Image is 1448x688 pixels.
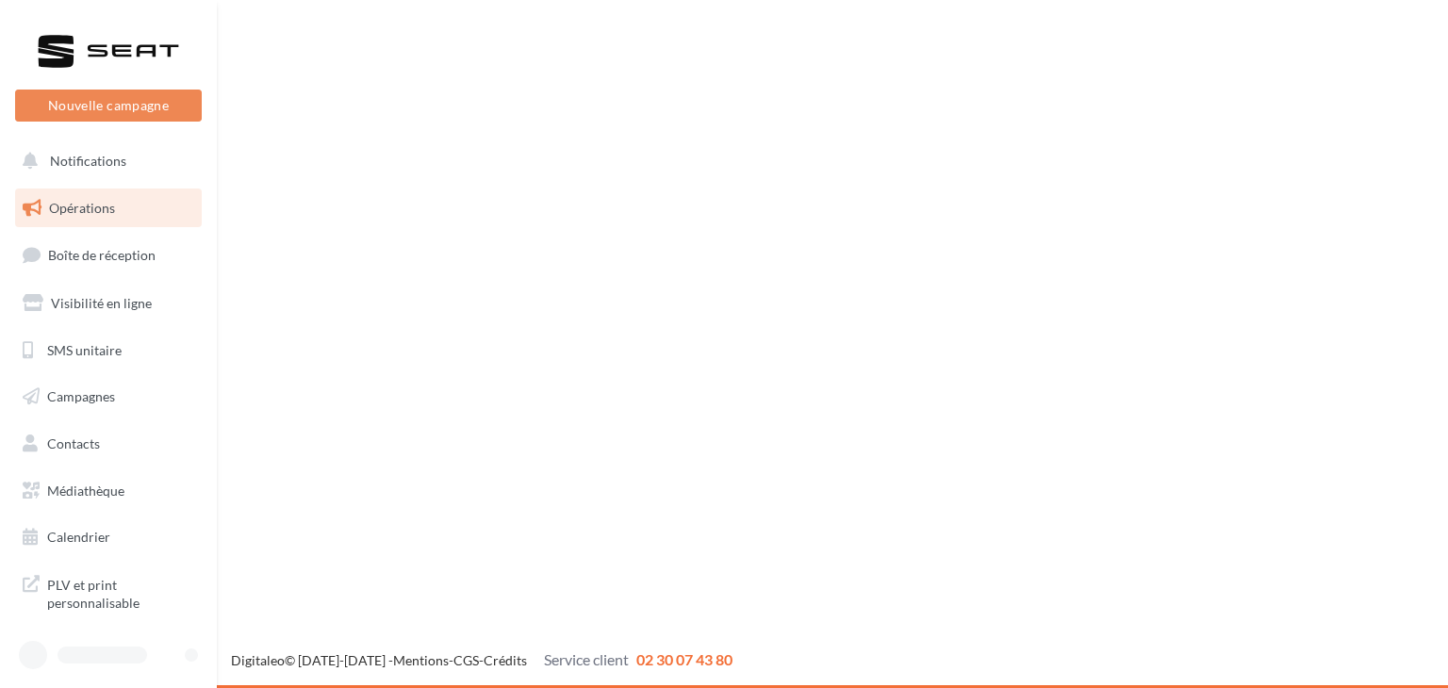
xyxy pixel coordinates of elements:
button: Notifications [11,141,198,181]
a: Campagnes [11,377,206,417]
span: Opérations [49,200,115,216]
span: Visibilité en ligne [51,295,152,311]
a: Calendrier [11,517,206,557]
button: Nouvelle campagne [15,90,202,122]
a: Contacts [11,424,206,464]
span: Service client [544,650,629,668]
span: © [DATE]-[DATE] - - - [231,652,732,668]
span: Campagnes DataOnDemand [47,635,194,676]
a: Crédits [484,652,527,668]
a: SMS unitaire [11,331,206,370]
a: Opérations [11,188,206,228]
span: PLV et print personnalisable [47,572,194,613]
a: Visibilité en ligne [11,284,206,323]
span: Campagnes [47,388,115,404]
span: Contacts [47,435,100,451]
a: Médiathèque [11,471,206,511]
a: Mentions [393,652,449,668]
span: SMS unitaire [47,341,122,357]
span: Boîte de réception [48,247,156,263]
span: Médiathèque [47,483,124,499]
span: Calendrier [47,529,110,545]
a: PLV et print personnalisable [11,565,206,620]
a: Campagnes DataOnDemand [11,628,206,683]
a: Digitaleo [231,652,285,668]
span: 02 30 07 43 80 [636,650,732,668]
a: Boîte de réception [11,235,206,275]
a: CGS [453,652,479,668]
span: Notifications [50,153,126,169]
